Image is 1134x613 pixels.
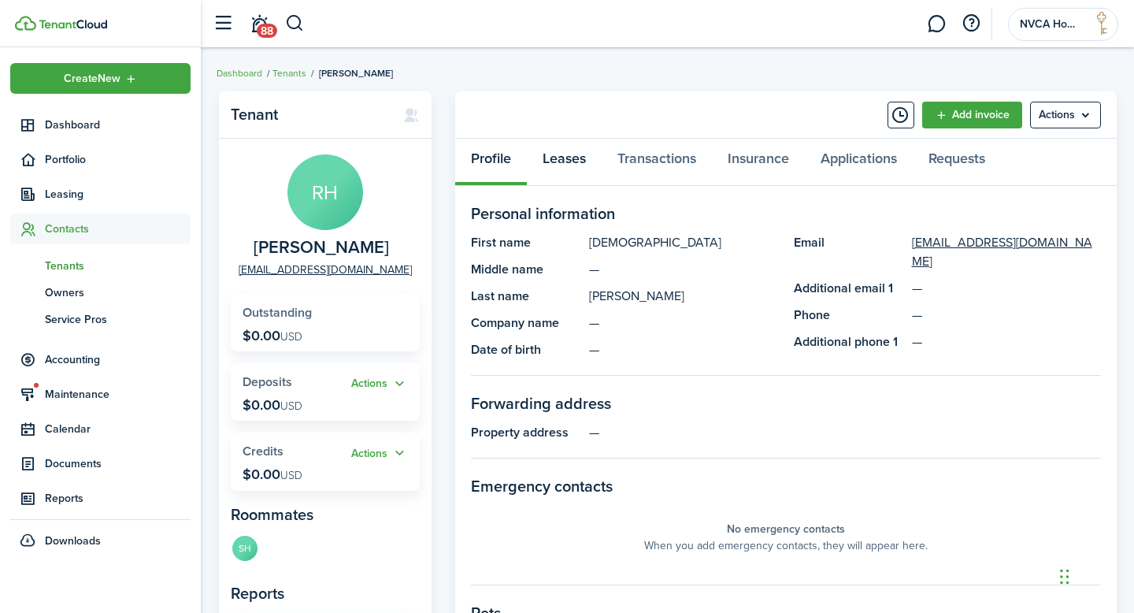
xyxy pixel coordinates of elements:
[1055,537,1134,613] iframe: Chat Widget
[471,423,581,442] panel-main-title: Property address
[10,483,191,514] a: Reports
[45,151,191,168] span: Portfolio
[1089,12,1114,37] img: NVCA Homes
[1020,19,1083,30] span: NVCA Homes
[712,139,805,186] a: Insurance
[471,202,1101,225] panel-main-section-title: Personal information
[39,20,107,29] img: TenantCloud
[794,233,904,271] panel-main-title: Email
[589,260,778,279] panel-main-description: —
[280,398,302,414] span: USD
[45,258,191,274] span: Tenants
[589,423,1101,442] panel-main-description: —
[243,373,292,391] span: Deposits
[243,466,302,482] p: $0.00
[45,533,101,549] span: Downloads
[244,4,274,44] a: Notifications
[231,581,420,605] panel-main-subtitle: Reports
[471,314,581,333] panel-main-title: Company name
[589,287,778,306] panel-main-description: [PERSON_NAME]
[351,444,408,463] button: Open menu
[257,24,277,38] span: 88
[243,328,302,344] p: $0.00
[471,233,581,252] panel-main-title: First name
[471,287,581,306] panel-main-title: Last name
[243,397,302,413] p: $0.00
[254,238,389,258] span: Rashedul Hasan
[727,521,845,537] panel-main-placeholder-title: No emergency contacts
[10,110,191,140] a: Dashboard
[45,284,191,301] span: Owners
[922,102,1022,128] a: Add invoice
[644,537,928,554] panel-main-placeholder-description: When you add emergency contacts, they will appear here.
[231,534,259,566] a: SH
[231,106,387,124] panel-main-title: Tenant
[243,303,312,321] span: Outstanding
[280,467,302,484] span: USD
[45,311,191,328] span: Service Pros
[794,306,904,325] panel-main-title: Phone
[239,262,412,278] a: [EMAIL_ADDRESS][DOMAIN_NAME]
[471,260,581,279] panel-main-title: Middle name
[45,490,191,507] span: Reports
[351,444,408,463] button: Actions
[45,117,191,133] span: Dashboard
[208,9,238,39] button: Open sidebar
[45,221,191,237] span: Contacts
[1060,553,1069,600] div: Drag
[921,4,951,44] a: Messaging
[64,73,120,84] span: Create New
[10,252,191,279] a: Tenants
[589,314,778,333] panel-main-description: —
[287,154,363,230] avatar-text: RH
[45,421,191,437] span: Calendar
[285,10,305,37] button: Search
[10,279,191,306] a: Owners
[351,375,408,393] button: Open menu
[45,351,191,368] span: Accounting
[351,375,408,393] button: Actions
[45,386,191,403] span: Maintenance
[280,329,302,345] span: USD
[471,392,1101,415] panel-main-section-title: Forwarding address
[272,66,306,80] a: Tenants
[958,10,984,37] button: Open resource center
[45,455,191,472] span: Documents
[471,474,1101,498] panel-main-section-title: Emergency contacts
[913,139,1001,186] a: Requests
[45,186,191,202] span: Leasing
[805,139,913,186] a: Applications
[1030,102,1101,128] button: Open menu
[794,279,904,298] panel-main-title: Additional email 1
[794,333,904,351] panel-main-title: Additional phone 1
[10,306,191,333] a: Service Pros
[243,442,283,460] span: Credits
[15,16,36,31] img: TenantCloud
[231,503,420,526] panel-main-subtitle: Roommates
[589,233,778,252] panel-main-description: [DEMOGRAPHIC_DATA]
[527,139,602,186] a: Leases
[10,63,191,94] button: Open menu
[602,139,712,186] a: Transactions
[232,536,258,561] avatar-text: SH
[1030,102,1101,128] menu-btn: Actions
[589,340,778,359] panel-main-description: —
[217,66,262,80] a: Dashboard
[912,233,1101,271] a: [EMAIL_ADDRESS][DOMAIN_NAME]
[319,66,393,80] span: [PERSON_NAME]
[888,102,914,128] button: Timeline
[471,340,581,359] panel-main-title: Date of birth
